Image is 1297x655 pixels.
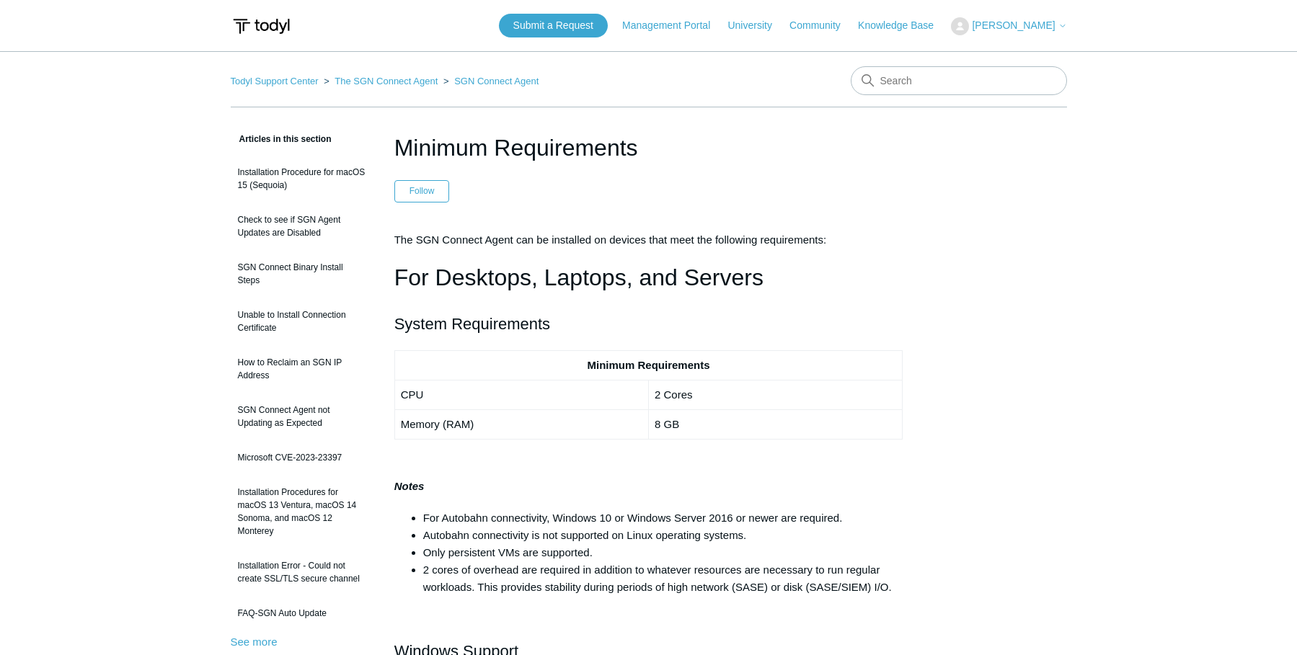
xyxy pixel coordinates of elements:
img: Todyl Support Center Help Center home page [231,13,292,40]
h1: Minimum Requirements [394,130,903,165]
input: Search [851,66,1067,95]
a: Check to see if SGN Agent Updates are Disabled [231,206,373,246]
a: Management Portal [622,18,725,33]
td: 2 Cores [648,380,902,409]
a: SGN Connect Agent [454,76,539,86]
a: Unable to Install Connection Certificate [231,301,373,342]
a: SGN Connect Binary Install Steps [231,254,373,294]
strong: Minimum Requirements [587,359,709,371]
li: Todyl Support Center [231,76,322,86]
a: SGN Connect Agent not Updating as Expected [231,396,373,437]
a: Todyl Support Center [231,76,319,86]
a: Microsoft CVE-2023-23397 [231,444,373,471]
li: Autobahn connectivity is not supported on Linux operating systems. [423,527,903,544]
a: Community [789,18,855,33]
li: The SGN Connect Agent [321,76,441,86]
button: [PERSON_NAME] [951,17,1066,35]
span: For Desktops, Laptops, and Servers [394,264,763,290]
li: SGN Connect Agent [441,76,539,86]
li: Only persistent VMs are supported. [423,544,903,561]
a: Submit a Request [499,14,608,37]
span: The SGN Connect Agent can be installed on devices that meet the following requirements: [394,233,827,246]
a: The SGN Connect Agent [335,76,438,86]
a: University [727,18,786,33]
strong: Notes [394,480,425,492]
a: Knowledge Base [858,18,948,33]
a: Installation Procedure for macOS 15 (Sequoia) [231,159,373,199]
li: For Autobahn connectivity, Windows 10 or Windows Server 2016 or newer are required. [423,509,903,527]
button: Follow Article [394,180,450,202]
td: CPU [394,380,648,409]
a: See more [231,636,278,648]
span: [PERSON_NAME] [972,19,1055,31]
a: Installation Procedures for macOS 13 Ventura, macOS 14 Sonoma, and macOS 12 Monterey [231,478,373,545]
span: Articles in this section [231,134,332,144]
td: Memory (RAM) [394,409,648,439]
a: How to Reclaim an SGN IP Address [231,349,373,389]
a: FAQ-SGN Auto Update [231,600,373,627]
a: Installation Error - Could not create SSL/TLS secure channel [231,552,373,592]
span: System Requirements [394,315,550,333]
li: 2 cores of overhead are required in addition to whatever resources are necessary to run regular w... [423,561,903,596]
td: 8 GB [648,409,902,439]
